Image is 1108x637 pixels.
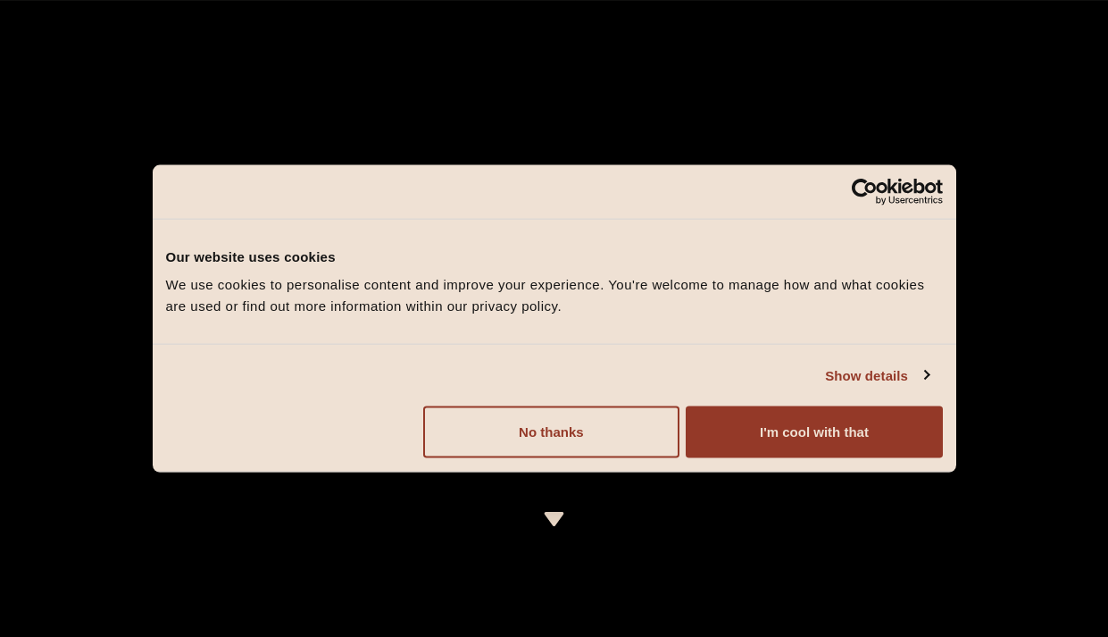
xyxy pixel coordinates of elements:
[543,512,565,526] img: icon-dropdown-cream.svg
[166,274,943,317] div: We use cookies to personalise content and improve your experience. You're welcome to manage how a...
[166,246,943,267] div: Our website uses cookies
[423,407,679,458] button: No thanks
[686,407,942,458] button: I'm cool with that
[825,365,929,386] a: Show details
[787,178,943,205] a: Usercentrics Cookiebot - opens in a new window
